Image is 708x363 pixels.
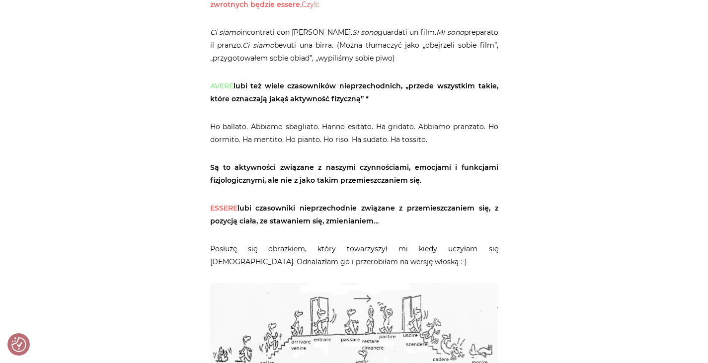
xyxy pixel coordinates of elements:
em: Ci siamo [242,41,274,50]
strong: Są to aktywności związane z naszymi czynnościami, emocjami i funkcjami fizjologicznymi, ale nie z... [210,163,498,185]
p: Ho ballato. Abbiamo sbagliato. Hanno esitato. Ha gridato. Abbiamo pranzato. Ho dormito. Ha mentit... [210,120,498,146]
span: AVERE [210,81,234,90]
em: Mi sono [436,28,464,37]
button: Preferencje co do zgód [11,337,26,352]
strong: lubi czasowniki nieprzechodnie związane z przemieszczaniem się, z pozycją ciała, ze stawaniem się... [210,204,498,225]
em: Si sono [352,28,378,37]
img: Revisit consent button [11,337,26,352]
span: ESSERE [210,204,237,213]
strong: lubi też wiele czasowników nieprzechodnich, „przede wszystkim takie, które oznaczają jakąś aktywn... [210,81,498,103]
p: incontrati con [PERSON_NAME]. guardati un film. preparato il pranzo. bevuti una birra. (Można tłu... [210,26,498,65]
em: Ci siamo [210,28,240,37]
p: Posłużę się obrazkiem, który towarzyszył mi kiedy uczyłam się [DEMOGRAPHIC_DATA]. Odnalazłam go i... [210,242,498,268]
